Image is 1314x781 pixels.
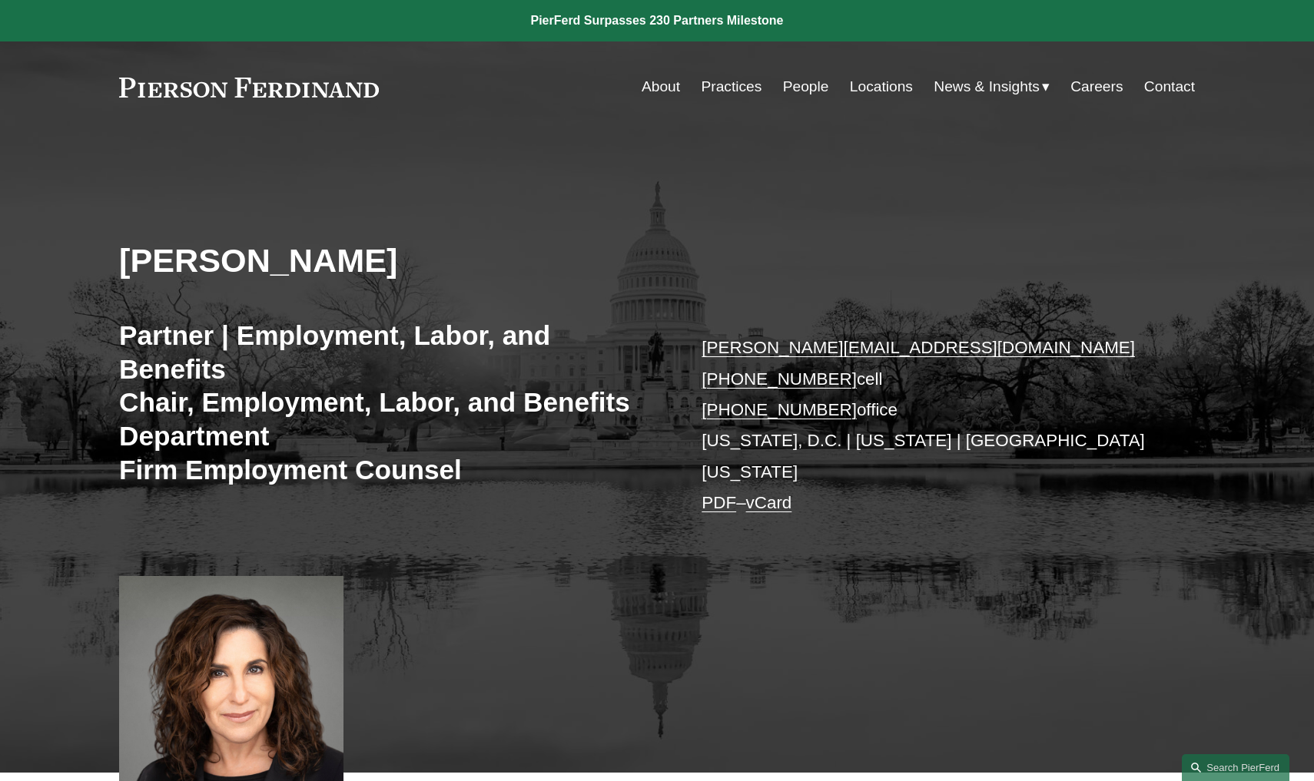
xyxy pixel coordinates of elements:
p: cell office [US_STATE], D.C. | [US_STATE] | [GEOGRAPHIC_DATA][US_STATE] – [702,333,1150,518]
a: vCard [746,493,792,512]
h2: [PERSON_NAME] [119,240,657,280]
a: About [642,72,680,101]
a: Locations [850,72,913,101]
a: [PHONE_NUMBER] [702,400,857,419]
a: Search this site [1182,754,1289,781]
a: [PHONE_NUMBER] [702,369,857,389]
a: Careers [1070,72,1123,101]
a: folder dropdown [934,72,1050,101]
a: PDF [702,493,736,512]
a: [PERSON_NAME][EMAIL_ADDRESS][DOMAIN_NAME] [702,338,1135,357]
a: Practices [701,72,762,101]
a: People [783,72,829,101]
a: Contact [1144,72,1195,101]
span: News & Insights [934,74,1040,101]
h3: Partner | Employment, Labor, and Benefits Chair, Employment, Labor, and Benefits Department Firm ... [119,319,657,486]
